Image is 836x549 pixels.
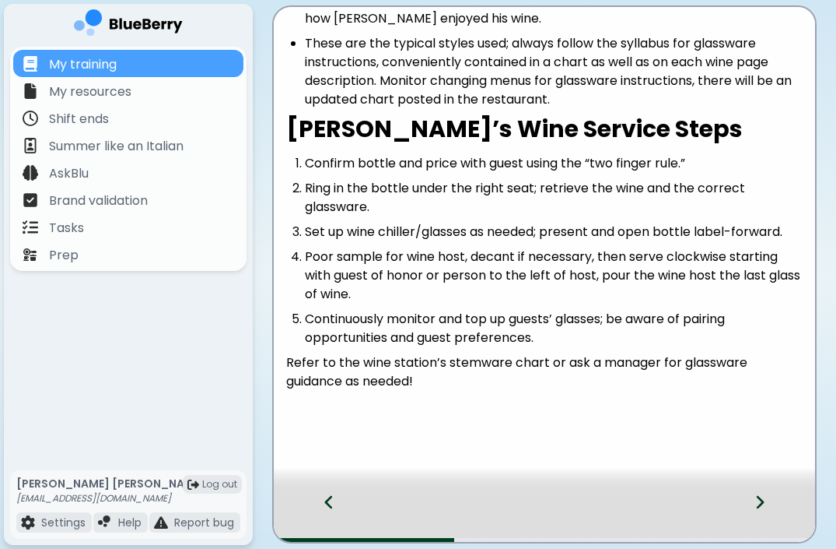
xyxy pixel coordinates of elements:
li: Ring in the bottle under the right seat; retrieve the wine and the correct glassware. [305,179,803,216]
li: Confirm bottle and price with guest using the “two finger rule.” [305,154,803,173]
img: file icon [23,165,38,181]
p: [EMAIL_ADDRESS][DOMAIN_NAME] [16,492,205,505]
img: logout [187,479,199,491]
p: AskBlu [49,164,89,183]
p: My training [49,55,117,74]
p: Help [118,516,142,530]
li: Set up wine chiller/glasses as needed; present and open bottle label-forward. [305,223,803,241]
p: Settings [41,516,86,530]
p: Shift ends [49,110,109,128]
img: file icon [23,220,38,235]
p: Brand validation [49,192,148,210]
img: file icon [154,516,168,530]
p: Report bug [174,516,234,530]
p: Tasks [49,219,84,238]
p: Summer like an Italian [49,137,184,156]
p: [PERSON_NAME] [PERSON_NAME] [16,477,205,491]
img: file icon [23,247,38,262]
img: file icon [23,83,38,99]
p: Prep [49,246,79,265]
img: company logo [74,9,183,41]
img: file icon [21,516,35,530]
img: file icon [23,138,38,153]
img: file icon [98,516,112,530]
h2: [PERSON_NAME]’s Wine Service Steps [286,115,803,143]
img: file icon [23,111,38,126]
li: Poor sample for wine host, decant if necessary, then serve clockwise starting with guest of honor... [305,248,803,304]
li: These are the typical styles used; always follow the syllabus for glassware instructions, conveni... [305,34,803,109]
img: file icon [23,56,38,72]
img: file icon [23,192,38,208]
p: Refer to the wine station’s stemware chart or ask a manager for glassware guidance as needed! [286,354,803,391]
li: Continuously monitor and top up guests’ glasses; be aware of pairing opportunities and guest pref... [305,310,803,347]
p: My resources [49,83,131,101]
span: Log out [202,478,237,491]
